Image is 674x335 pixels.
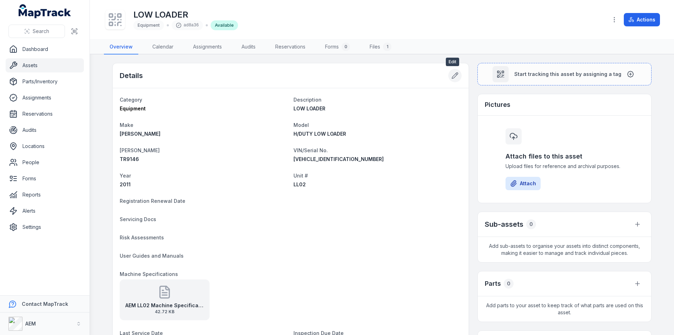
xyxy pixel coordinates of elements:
span: [VEHICLE_IDENTIFICATION_NUMBER] [293,156,384,162]
span: TR9146 [120,156,139,162]
span: Search [33,28,49,35]
a: Audits [236,40,261,54]
h3: Parts [485,279,501,289]
span: Edit [446,58,459,66]
span: Machine Specifications [120,271,178,277]
a: Forms [6,172,84,186]
strong: AEM LL02 Machine Specifications [125,302,204,309]
span: Unit # [293,173,308,179]
span: [PERSON_NAME] [120,131,160,137]
a: Calendar [147,40,179,54]
span: LL02 [293,181,306,187]
span: Servicing Docs [120,216,156,222]
a: Overview [104,40,138,54]
button: Attach [505,177,541,190]
a: Reservations [270,40,311,54]
strong: AEM [25,321,36,327]
a: Assignments [187,40,227,54]
h2: Sub-assets [485,219,523,229]
h3: Attach files to this asset [505,152,623,161]
a: Forms0 [319,40,356,54]
span: Equipment [138,22,160,28]
span: Category [120,97,142,103]
a: Audits [6,123,84,137]
a: Files1 [364,40,397,54]
span: Description [293,97,322,103]
span: Registration Renewal Date [120,198,185,204]
span: Add sub-assets to organise your assets into distinct components, making it easier to manage and t... [478,237,651,262]
span: VIN/Serial No. [293,147,328,153]
a: MapTrack [19,4,71,18]
span: Year [120,173,131,179]
strong: Contact MapTrack [22,301,68,307]
span: Make [120,122,133,128]
span: LOW LOADER [293,105,325,111]
div: 0 [526,219,536,229]
span: Equipment [120,105,146,111]
span: Model [293,122,309,128]
h2: Details [120,71,143,80]
a: Dashboard [6,42,84,56]
span: Start tracking this asset by assigning a tag [514,71,621,78]
a: People [6,155,84,169]
span: Add parts to your asset to keep track of what parts are used on this asset. [478,296,651,322]
button: Actions [624,13,660,26]
a: Settings [6,220,84,234]
button: Start tracking this asset by assigning a tag [477,63,652,85]
a: Reservations [6,107,84,121]
span: H/DUTY LOW LOADER [293,131,346,137]
div: ad8a36 [172,20,203,30]
span: 42.72 KB [125,309,204,315]
a: Parts/Inventory [6,75,84,89]
span: 2011 [120,181,131,187]
span: Risk Assessments [120,234,164,240]
a: Reports [6,188,84,202]
div: 0 [342,43,350,51]
div: 1 [383,43,391,51]
span: Upload files for reference and archival purposes. [505,163,623,170]
a: Alerts [6,204,84,218]
span: User Guides and Manuals [120,253,184,259]
button: Search [8,25,65,38]
a: Assignments [6,91,84,105]
div: 0 [504,279,514,289]
a: Assets [6,58,84,72]
span: [PERSON_NAME] [120,147,160,153]
h3: Pictures [485,100,510,110]
a: Locations [6,139,84,153]
div: Available [211,20,238,30]
h1: LOW LOADER [133,9,238,20]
